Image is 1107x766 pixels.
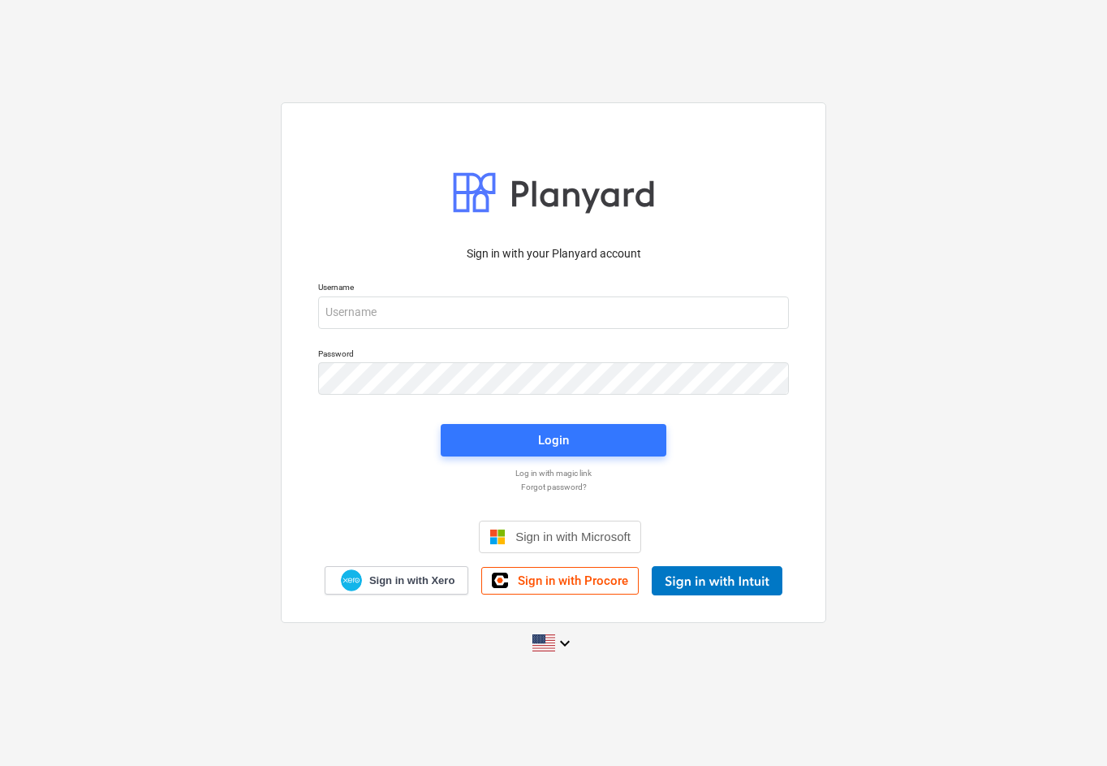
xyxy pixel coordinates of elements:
[555,634,575,653] i: keyboard_arrow_down
[369,573,454,588] span: Sign in with Xero
[318,296,789,329] input: Username
[318,245,789,262] p: Sign in with your Planyard account
[481,567,639,595] a: Sign in with Procore
[318,348,789,362] p: Password
[310,482,797,492] a: Forgot password?
[310,468,797,478] a: Log in with magic link
[518,573,628,588] span: Sign in with Procore
[318,282,789,296] p: Username
[538,430,569,451] div: Login
[325,566,469,595] a: Sign in with Xero
[515,530,631,543] span: Sign in with Microsoft
[441,424,666,457] button: Login
[341,569,362,591] img: Xero logo
[489,529,506,545] img: Microsoft logo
